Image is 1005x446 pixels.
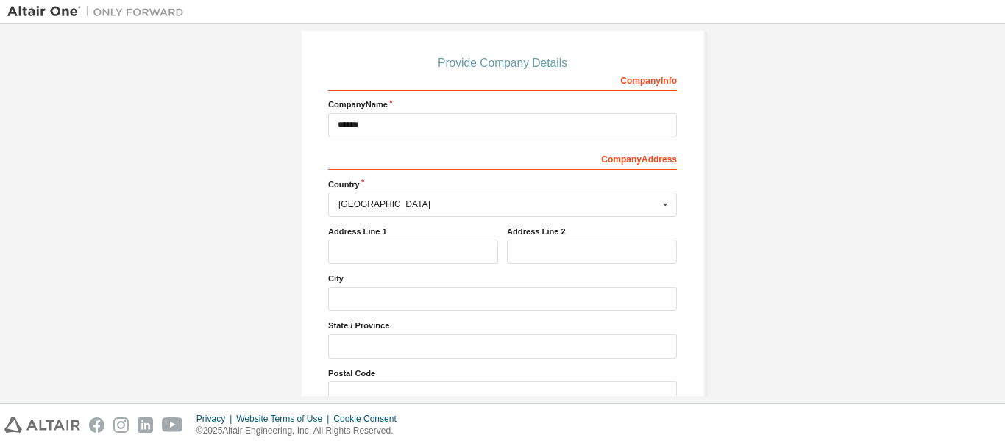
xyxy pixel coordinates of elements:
div: Provide Company Details [328,59,677,68]
label: City [328,273,677,284]
div: Company Info [328,68,677,91]
label: Address Line 2 [507,226,677,237]
img: linkedin.svg [138,417,153,433]
p: © 2025 Altair Engineering, Inc. All Rights Reserved. [196,425,405,437]
img: altair_logo.svg [4,417,80,433]
img: facebook.svg [89,417,104,433]
img: Altair One [7,4,191,19]
div: Company Address [328,146,677,170]
div: Privacy [196,413,236,425]
label: State / Province [328,320,677,331]
label: Postal Code [328,367,677,379]
img: instagram.svg [113,417,129,433]
div: [GEOGRAPHIC_DATA] [338,200,658,209]
label: Country [328,179,677,190]
label: Company Name [328,98,677,110]
label: Address Line 1 [328,226,498,237]
img: youtube.svg [162,417,183,433]
div: Website Terms of Use [236,413,333,425]
div: Cookie Consent [333,413,405,425]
